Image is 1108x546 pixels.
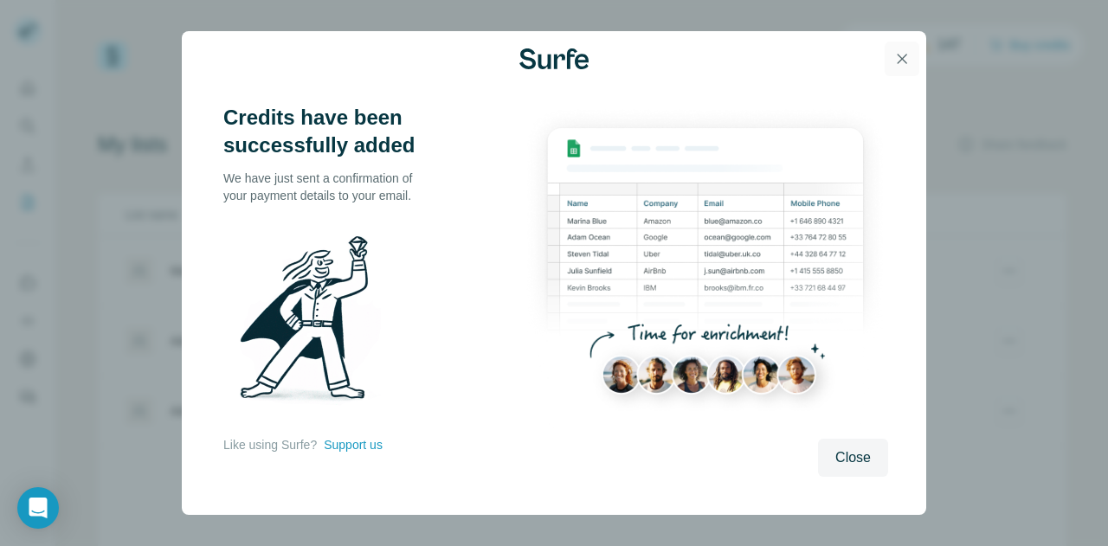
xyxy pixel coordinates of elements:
[223,436,317,453] p: Like using Surfe?
[835,447,871,468] span: Close
[324,436,383,453] button: Support us
[223,170,431,204] p: We have just sent a confirmation of your payment details to your email.
[519,48,589,69] img: Surfe Logo
[223,104,431,159] h3: Credits have been successfully added
[818,439,888,477] button: Close
[523,104,888,428] img: Enrichment Hub - Sheet Preview
[17,487,59,529] div: Open Intercom Messenger
[223,225,403,419] img: Surfe Illustration - Man holding diamond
